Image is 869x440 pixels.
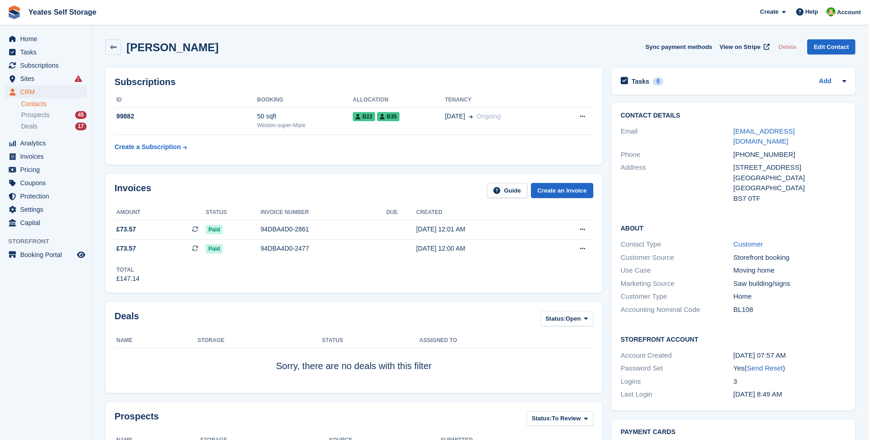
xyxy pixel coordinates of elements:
a: menu [5,248,87,261]
span: Storefront [8,237,91,246]
div: Accounting Nominal Code [621,305,733,315]
div: Yes [733,363,846,374]
span: Prospects [21,111,49,119]
div: [DATE] 12:01 AM [416,225,544,234]
th: Storage [197,333,322,348]
a: Prospects 45 [21,110,87,120]
div: Email [621,126,733,147]
th: Name [115,333,197,348]
span: CRM [20,86,75,98]
div: Total [116,266,140,274]
div: £147.14 [116,274,140,284]
th: Booking [257,93,353,107]
div: 17 [75,123,87,130]
a: menu [5,203,87,216]
button: Status: To Review [527,411,593,426]
span: Coupons [20,177,75,189]
a: Deals 17 [21,122,87,131]
div: 50 sqft [257,112,353,121]
th: Due [386,205,416,220]
span: Account [837,8,861,17]
div: Storefront booking [733,252,846,263]
a: menu [5,216,87,229]
img: Angela Field [826,7,836,16]
span: Invoices [20,150,75,163]
a: Customer [733,240,763,248]
th: Amount [115,205,206,220]
span: Paid [206,225,223,234]
div: Account Created [621,350,733,361]
th: Allocation [353,93,445,107]
span: Open [566,314,581,323]
div: BS7 0TF [733,193,846,204]
div: Logins [621,376,733,387]
a: View on Stripe [716,39,771,54]
h2: Payment cards [621,429,846,436]
span: Create [760,7,778,16]
div: [GEOGRAPHIC_DATA] [733,173,846,183]
div: Phone [621,150,733,160]
a: menu [5,86,87,98]
div: BL108 [733,305,846,315]
span: To Review [552,414,581,423]
div: Use Case [621,265,733,276]
a: menu [5,59,87,72]
a: [EMAIL_ADDRESS][DOMAIN_NAME] [733,127,795,145]
div: [DATE] 07:57 AM [733,350,846,361]
span: Status: [532,414,552,423]
span: View on Stripe [720,43,760,52]
div: 0 [653,77,663,86]
th: ID [115,93,257,107]
span: £73.57 [116,244,136,253]
span: Pricing [20,163,75,176]
h2: Storefront Account [621,334,846,343]
span: Sorry, there are no deals with this filter [276,361,432,371]
img: stora-icon-8386f47178a22dfd0bd8f6a31ec36ba5ce8667c1dd55bd0f319d3a0aa187defe.svg [7,5,21,19]
span: Subscriptions [20,59,75,72]
a: Preview store [76,249,87,260]
div: Marketing Source [621,279,733,289]
a: menu [5,46,87,59]
div: Last Login [621,389,733,400]
span: Settings [20,203,75,216]
span: Deals [21,122,38,131]
h2: Contact Details [621,112,846,119]
span: Protection [20,190,75,203]
button: Status: Open [541,311,593,326]
div: [PHONE_NUMBER] [733,150,846,160]
div: [DATE] 12:00 AM [416,244,544,253]
div: 94DBA4D0-2861 [261,225,386,234]
div: 3 [733,376,846,387]
a: Create a Subscription [115,139,187,156]
h2: Deals [115,311,139,328]
div: Moving home [733,265,846,276]
th: Assigned to [419,333,593,348]
span: B22 [353,112,375,121]
span: Booking Portal [20,248,75,261]
time: 2025-08-05 07:49:29 UTC [733,390,782,398]
a: menu [5,137,87,150]
a: menu [5,32,87,45]
div: 94DBA4D0-2477 [261,244,386,253]
div: Address [621,162,733,204]
h2: Invoices [115,183,151,198]
a: Create an Invoice [531,183,593,198]
div: Contact Type [621,239,733,250]
span: Ongoing [476,113,501,120]
a: menu [5,190,87,203]
a: Send Reset [747,364,782,372]
th: Created [416,205,544,220]
h2: Prospects [115,411,159,428]
button: Delete [775,39,800,54]
button: Sync payment methods [645,39,712,54]
h2: Tasks [632,77,650,86]
a: menu [5,163,87,176]
span: Analytics [20,137,75,150]
span: Capital [20,216,75,229]
a: menu [5,177,87,189]
span: B35 [377,112,399,121]
span: Help [805,7,818,16]
div: [STREET_ADDRESS] [733,162,846,173]
a: Guide [487,183,527,198]
a: menu [5,150,87,163]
